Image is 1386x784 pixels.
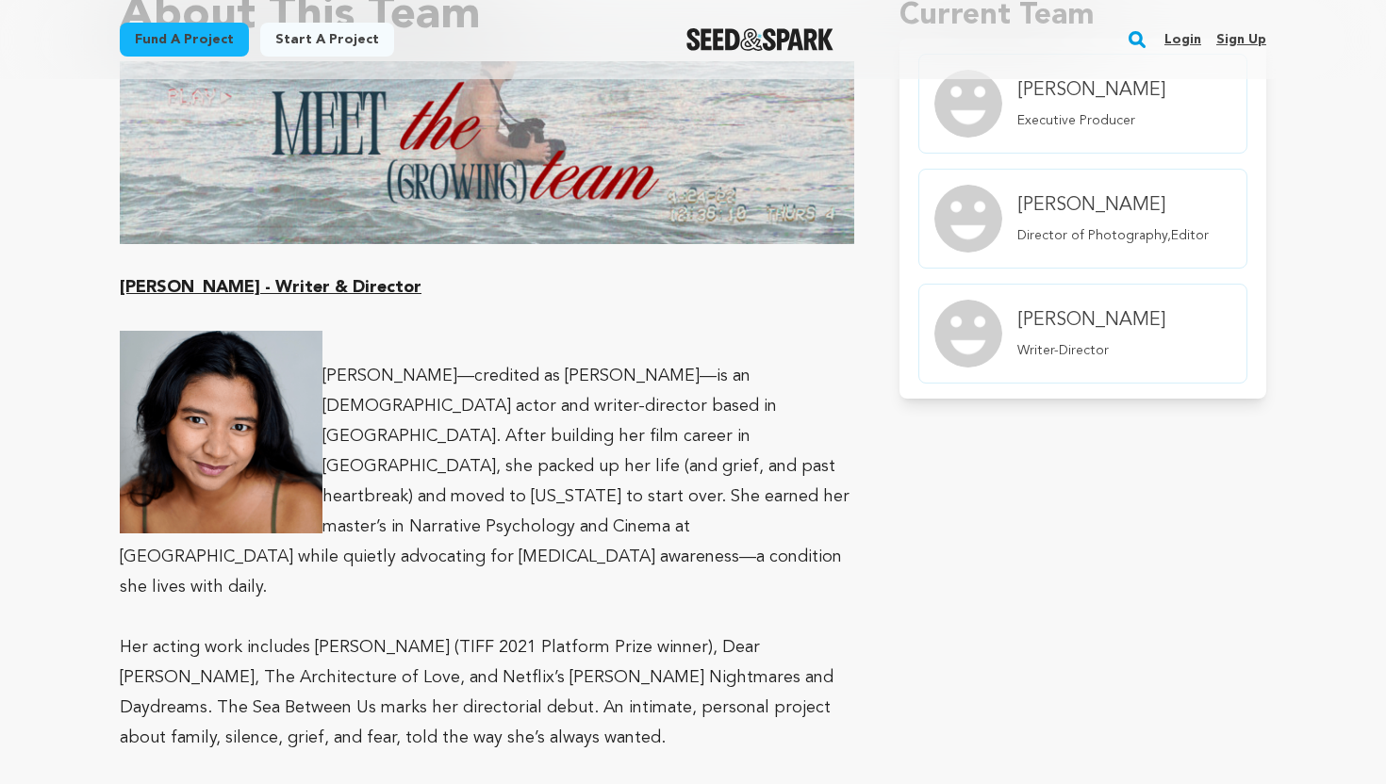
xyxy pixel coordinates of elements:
[260,23,394,57] a: Start a project
[686,28,834,51] img: Seed&Spark Logo Dark Mode
[1017,77,1165,104] h4: [PERSON_NAME]
[120,279,421,296] u: [PERSON_NAME] - Writer & Director
[1017,307,1165,334] h4: [PERSON_NAME]
[1164,24,1201,55] a: Login
[120,331,322,533] img: 1752856336-1-min.png
[934,70,1002,138] img: Team Image
[918,54,1247,154] a: member.name Profile
[120,61,854,245] img: 1752856604-crew%20profile-min.jpg
[934,185,1002,253] img: Team Image
[934,300,1002,367] img: Team Image
[1017,192,1209,219] h4: [PERSON_NAME]
[686,28,834,51] a: Seed&Spark Homepage
[120,23,249,57] a: Fund a project
[1017,111,1165,130] p: Executive Producer
[1216,24,1266,55] a: Sign up
[918,284,1247,384] a: member.name Profile
[1017,341,1165,360] p: Writer-Director
[120,361,854,602] p: [PERSON_NAME]—credited as [PERSON_NAME]—is an [DEMOGRAPHIC_DATA] actor and writer-director based ...
[1017,226,1209,245] p: Director of Photography,Editor
[918,169,1247,269] a: member.name Profile
[120,632,854,753] p: Her acting work includes [PERSON_NAME] (TIFF 2021 Platform Prize winner), Dear [PERSON_NAME], The...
